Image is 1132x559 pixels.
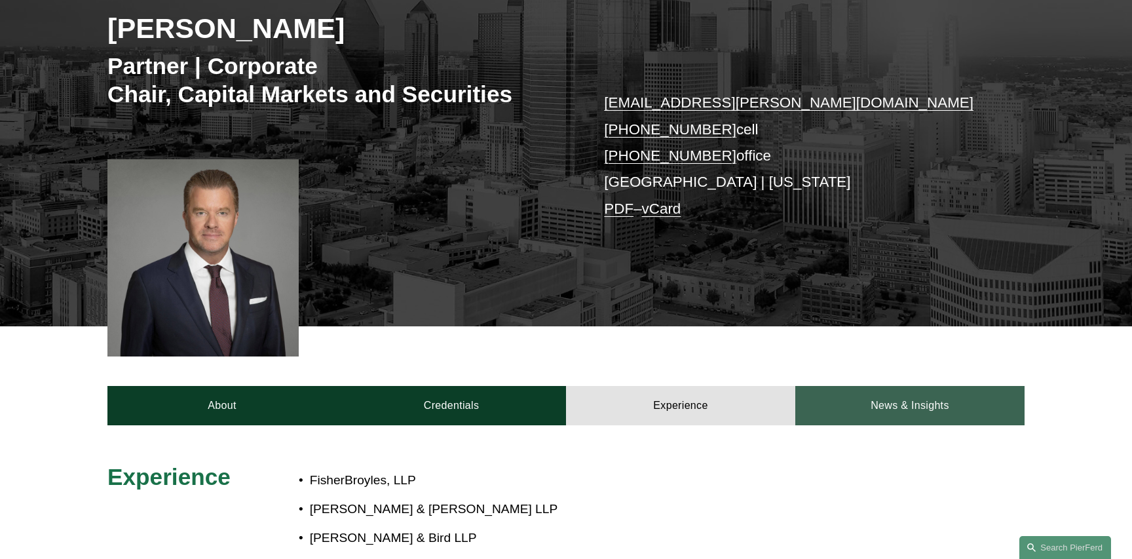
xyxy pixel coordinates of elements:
a: [EMAIL_ADDRESS][PERSON_NAME][DOMAIN_NAME] [604,94,973,111]
p: [PERSON_NAME] & Bird LLP [310,527,910,550]
h2: [PERSON_NAME] [107,11,566,45]
a: vCard [642,201,681,217]
a: Credentials [337,386,566,425]
a: News & Insights [795,386,1025,425]
span: Experience [107,464,231,490]
a: About [107,386,337,425]
p: [PERSON_NAME] & [PERSON_NAME] LLP [310,498,910,521]
a: PDF [604,201,633,217]
p: FisherBroyles, LLP [310,469,910,492]
p: cell office [GEOGRAPHIC_DATA] | [US_STATE] – [604,90,986,222]
a: Search this site [1019,536,1111,559]
a: [PHONE_NUMBER] [604,147,736,164]
a: [PHONE_NUMBER] [604,121,736,138]
a: Experience [566,386,795,425]
h3: Partner | Corporate Chair, Capital Markets and Securities [107,52,566,109]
